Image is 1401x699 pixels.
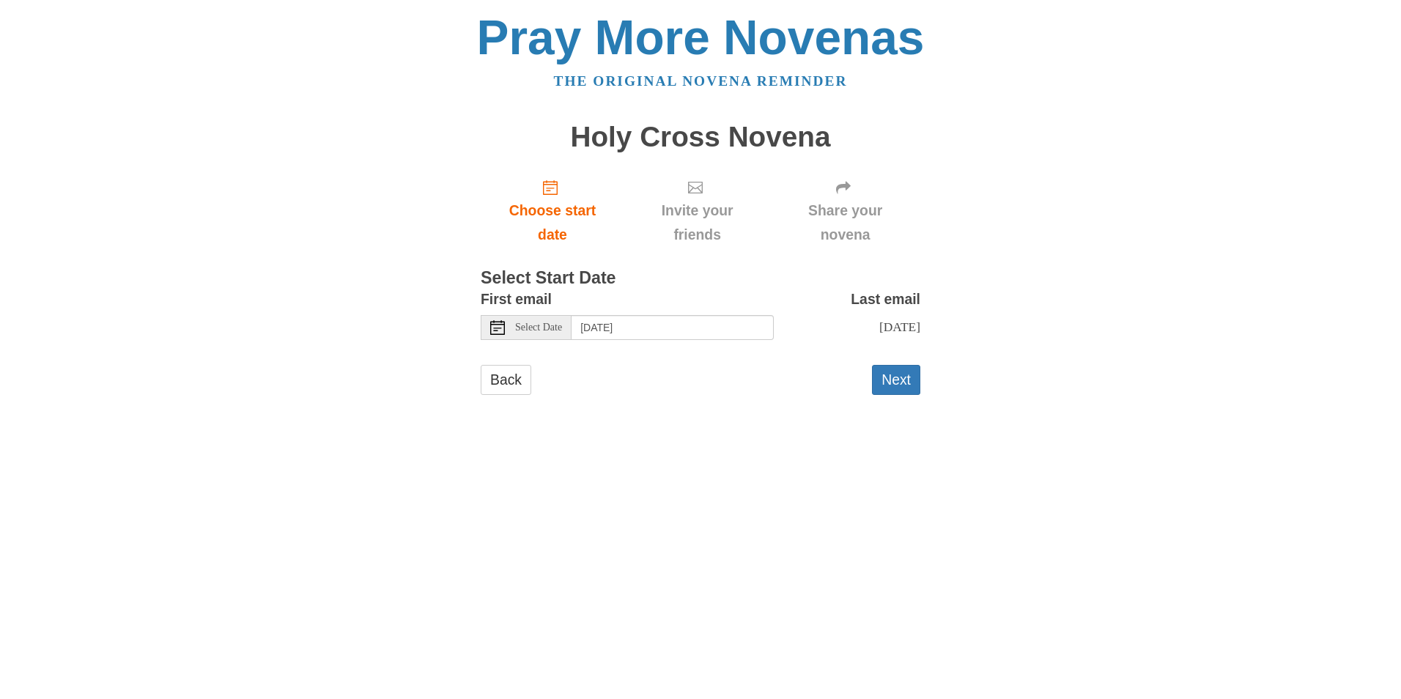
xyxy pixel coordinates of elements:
[495,199,610,247] span: Choose start date
[481,269,920,288] h3: Select Start Date
[879,319,920,334] span: [DATE]
[481,287,552,311] label: First email
[481,365,531,395] a: Back
[624,167,770,254] div: Click "Next" to confirm your start date first.
[515,322,562,333] span: Select Date
[477,10,925,64] a: Pray More Novenas
[770,167,920,254] div: Click "Next" to confirm your start date first.
[481,122,920,153] h1: Holy Cross Novena
[481,167,624,254] a: Choose start date
[554,73,848,89] a: The original novena reminder
[785,199,906,247] span: Share your novena
[639,199,755,247] span: Invite your friends
[872,365,920,395] button: Next
[851,287,920,311] label: Last email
